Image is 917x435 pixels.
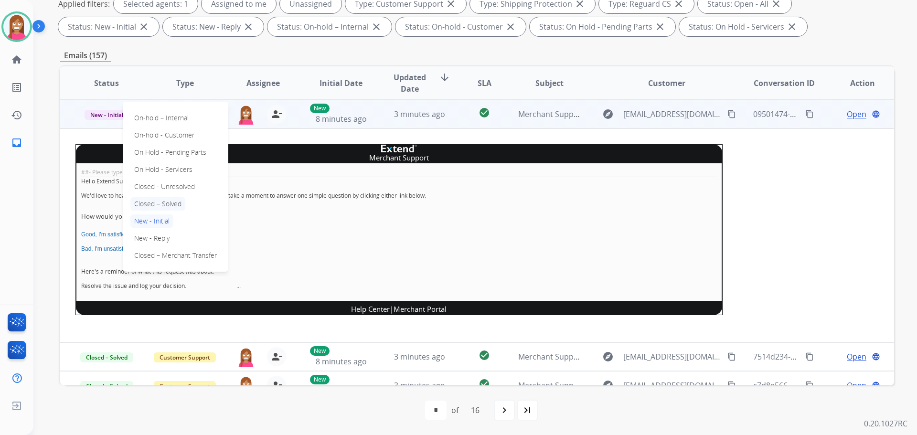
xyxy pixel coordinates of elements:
img: agent-avatar [236,347,256,367]
td: | [76,301,723,315]
h3: How would you rate the support you received? [81,212,717,222]
p: Closed - Unresolved [130,180,199,193]
span: 8 minutes ago [316,356,367,367]
a: Merchant Portal [394,304,447,314]
span: [EMAIL_ADDRESS][DOMAIN_NAME] [623,351,722,362]
p: New [310,104,330,113]
span: Merchant Support #659835: How would you rate the support you received? [518,351,789,362]
span: Type [176,77,194,89]
span: Customer Support [154,352,216,362]
a: Help Center [351,304,390,314]
mat-icon: inbox [11,137,22,149]
img: avatar [3,13,30,40]
span: Conversation ID [754,77,815,89]
span: Status [94,77,119,89]
span: Open [847,351,866,362]
a: Good, I'm satisfied [81,231,128,238]
mat-icon: content_copy [727,352,736,361]
span: [Z09K2K-R2WZK] [75,316,135,326]
mat-icon: content_copy [727,110,736,118]
mat-icon: arrow_downward [439,72,450,83]
mat-icon: last_page [522,404,533,416]
span: Merchant Support #659837: How would you rate the support you received? [518,109,789,119]
span: Assignee [246,77,280,89]
mat-icon: close [243,21,254,32]
span: 3 minutes ago [394,380,445,391]
span: New - Initial [85,110,129,120]
p: New [310,346,330,356]
mat-icon: home [11,54,22,65]
mat-icon: explore [602,380,614,391]
div: Status: On Hold - Servicers [679,17,807,36]
mat-icon: content_copy [805,381,814,390]
mat-icon: language [872,352,880,361]
mat-icon: close [371,21,382,32]
p: New - Reply [130,232,173,245]
mat-icon: close [786,21,798,32]
mat-icon: close [138,21,149,32]
mat-icon: person_remove [271,351,282,362]
mat-icon: person_remove [271,108,282,120]
mat-icon: person_remove [271,380,282,391]
mat-icon: language [872,110,880,118]
mat-icon: language [872,381,880,390]
span: Customer [648,77,685,89]
p: Hello Extend Support, [81,177,717,186]
span: Closed – Solved [80,381,133,391]
span: 3 minutes ago [394,351,445,362]
p: We'd love to hear what you think of our support. Please take a moment to answer one simple questi... [81,191,717,200]
mat-icon: content_copy [805,352,814,361]
span: Customer Support [154,381,216,391]
p: Closed – Solved [130,197,185,211]
p: Here's a reminder of what this request was about: [81,267,717,276]
mat-icon: check_circle [479,378,490,390]
mat-icon: content_copy [727,381,736,390]
img: company logo [381,145,417,152]
span: 7 minutes ago [316,385,367,395]
span: 8 minutes ago [316,114,367,124]
div: Status: On-hold – Internal [267,17,392,36]
p: On-hold - Customer [130,128,198,142]
span: Closed – Solved [80,352,133,362]
span: SLA [478,77,491,89]
p: Closed – Merchant Transfer [130,249,221,262]
mat-icon: navigate_next [499,404,510,416]
mat-icon: history [11,109,22,121]
mat-icon: check_circle [479,107,490,118]
span: Initial Date [320,77,363,89]
div: 16 [463,401,487,420]
span: Merchant Support #659836: How would you rate the support you received? [518,380,789,391]
mat-icon: explore [602,351,614,362]
p: Emails (157) [60,50,111,62]
a: Bad, I'm unsatisfied [81,245,131,252]
mat-icon: close [505,21,516,32]
mat-icon: explore [602,108,614,120]
span: c7d8e566-7409-4e16-8ca9-5a8fc9b8eee8 [753,380,898,391]
mat-icon: check_circle [479,350,490,361]
td: Merchant Support [76,152,723,163]
span: 3 minutes ago [394,109,445,119]
mat-icon: list_alt [11,82,22,93]
div: Status: On Hold - Pending Parts [530,17,675,36]
p: On Hold - Pending Parts [130,146,210,159]
p: Resolve the issue and log your decision. ͏‌ ͏‌ ͏‌ ͏‌ ͏‌ ͏‌ ͏‌ ͏‌ ͏‌ ͏‌ ͏‌ ͏‌ ͏‌ ͏‌ ͏‌ ͏‌ ͏͏‌ ͏‌ ͏... [81,282,717,290]
th: Action [816,66,894,100]
div: of [451,404,458,416]
p: 0.20.1027RC [864,418,907,429]
p: New [310,375,330,384]
span: 7514d234-b875-42d6-9994-b10f15d20da3 [753,351,901,362]
mat-icon: close [654,21,666,32]
img: agent-avatar [236,105,256,125]
span: [EMAIL_ADDRESS][DOMAIN_NAME] [623,380,722,391]
p: On Hold - Servicers [130,163,196,176]
span: [EMAIL_ADDRESS][DOMAIN_NAME] [623,108,722,120]
img: agent-avatar [236,376,256,396]
p: New - Initial [130,214,173,228]
p: On-hold – Internal [130,111,192,125]
div: Status: New - Reply [163,17,264,36]
div: Status: New - Initial [58,17,159,36]
span: Updated Date [388,72,432,95]
span: Open [847,380,866,391]
div: Status: On-hold - Customer [395,17,526,36]
span: Open [847,108,866,120]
